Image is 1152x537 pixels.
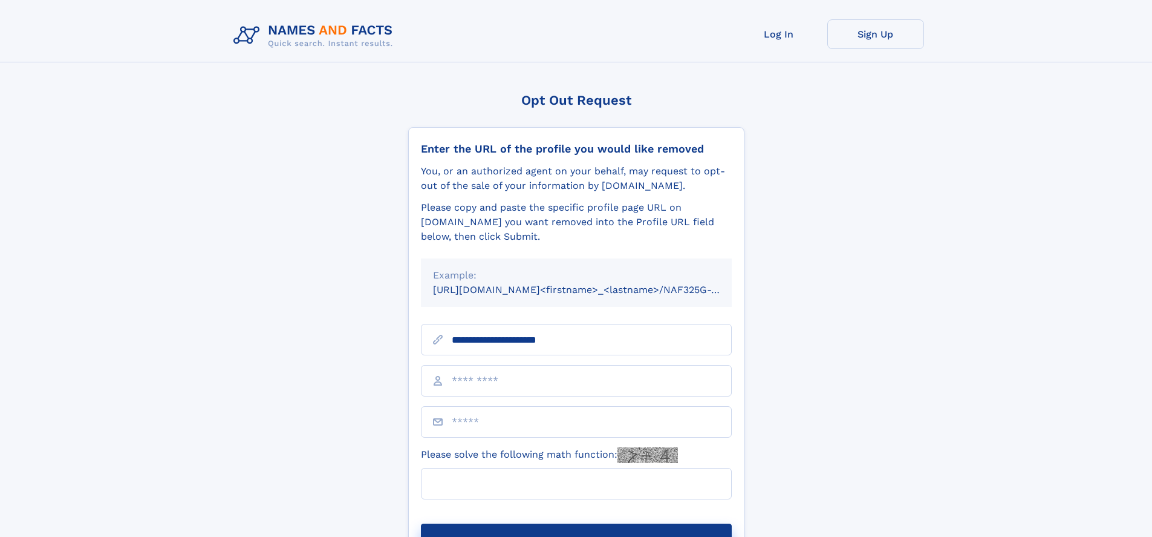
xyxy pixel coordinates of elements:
div: Please copy and paste the specific profile page URL on [DOMAIN_NAME] you want removed into the Pr... [421,200,732,244]
a: Log In [731,19,827,49]
div: You, or an authorized agent on your behalf, may request to opt-out of the sale of your informatio... [421,164,732,193]
div: Example: [433,268,720,283]
div: Opt Out Request [408,93,744,108]
label: Please solve the following math function: [421,447,678,463]
a: Sign Up [827,19,924,49]
img: Logo Names and Facts [229,19,403,52]
small: [URL][DOMAIN_NAME]<firstname>_<lastname>/NAF325G-xxxxxxxx [433,284,755,295]
div: Enter the URL of the profile you would like removed [421,142,732,156]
